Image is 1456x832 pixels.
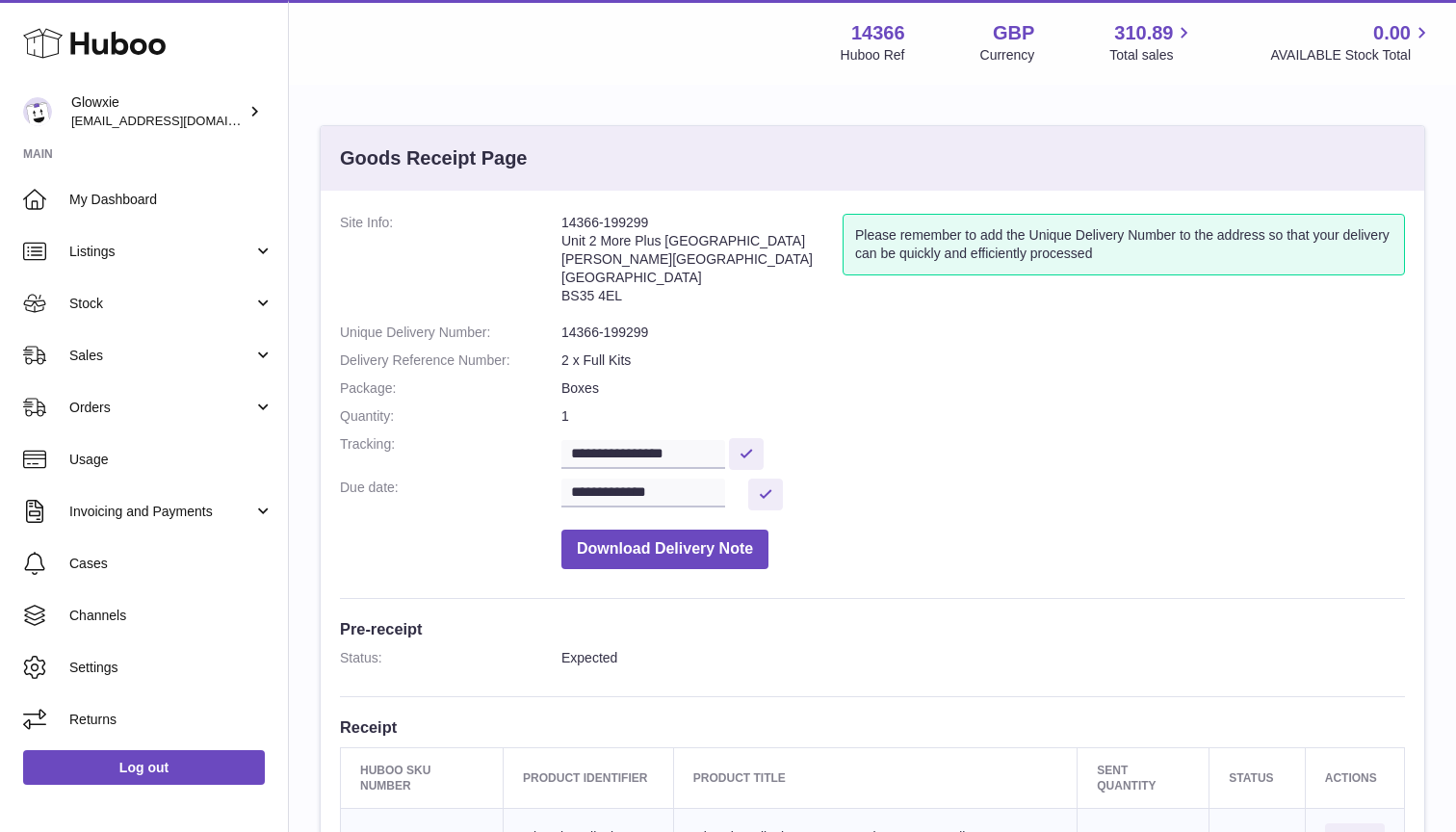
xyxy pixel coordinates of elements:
dt: Due date: [340,479,561,510]
span: 310.89 [1114,20,1173,46]
th: Actions [1305,747,1404,808]
span: 0.00 [1373,20,1411,46]
th: Status [1209,747,1305,808]
span: Stock [69,295,253,313]
h3: Pre-receipt [340,618,1405,639]
dt: Status: [340,649,561,667]
span: Settings [69,659,273,677]
span: [EMAIL_ADDRESS][DOMAIN_NAME] [71,113,283,128]
dt: Tracking: [340,435,561,469]
a: 0.00 AVAILABLE Stock Total [1270,20,1433,65]
th: Huboo SKU Number [341,747,504,808]
div: Please remember to add the Unique Delivery Number to the address so that your delivery can be qui... [843,214,1405,275]
dt: Package: [340,379,561,398]
button: Download Delivery Note [561,530,768,569]
a: 310.89 Total sales [1109,20,1195,65]
span: Total sales [1109,46,1195,65]
dt: Site Info: [340,214,561,314]
th: Product title [673,747,1077,808]
span: AVAILABLE Stock Total [1270,46,1433,65]
div: Glowxie [71,93,245,130]
dt: Delivery Reference Number: [340,351,561,370]
th: Sent Quantity [1078,747,1209,808]
dd: 2 x Full Kits [561,351,1405,370]
h3: Goods Receipt Page [340,145,528,171]
span: Usage [69,451,273,469]
div: Huboo Ref [841,46,905,65]
dd: 1 [561,407,1405,426]
address: 14366-199299 Unit 2 More Plus [GEOGRAPHIC_DATA] [PERSON_NAME][GEOGRAPHIC_DATA] [GEOGRAPHIC_DATA] ... [561,214,843,314]
img: suraj@glowxie.com [23,97,52,126]
dd: 14366-199299 [561,324,1405,342]
span: My Dashboard [69,191,273,209]
th: Product Identifier [504,747,674,808]
span: Orders [69,399,253,417]
dt: Quantity: [340,407,561,426]
dd: Expected [561,649,1405,667]
span: Invoicing and Payments [69,503,253,521]
span: Listings [69,243,253,261]
dd: Boxes [561,379,1405,398]
div: Currency [980,46,1035,65]
dt: Unique Delivery Number: [340,324,561,342]
h3: Receipt [340,716,1405,738]
span: Returns [69,711,273,729]
span: Cases [69,555,273,573]
strong: GBP [993,20,1034,46]
span: Sales [69,347,253,365]
strong: 14366 [851,20,905,46]
a: Log out [23,750,265,785]
span: Channels [69,607,273,625]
